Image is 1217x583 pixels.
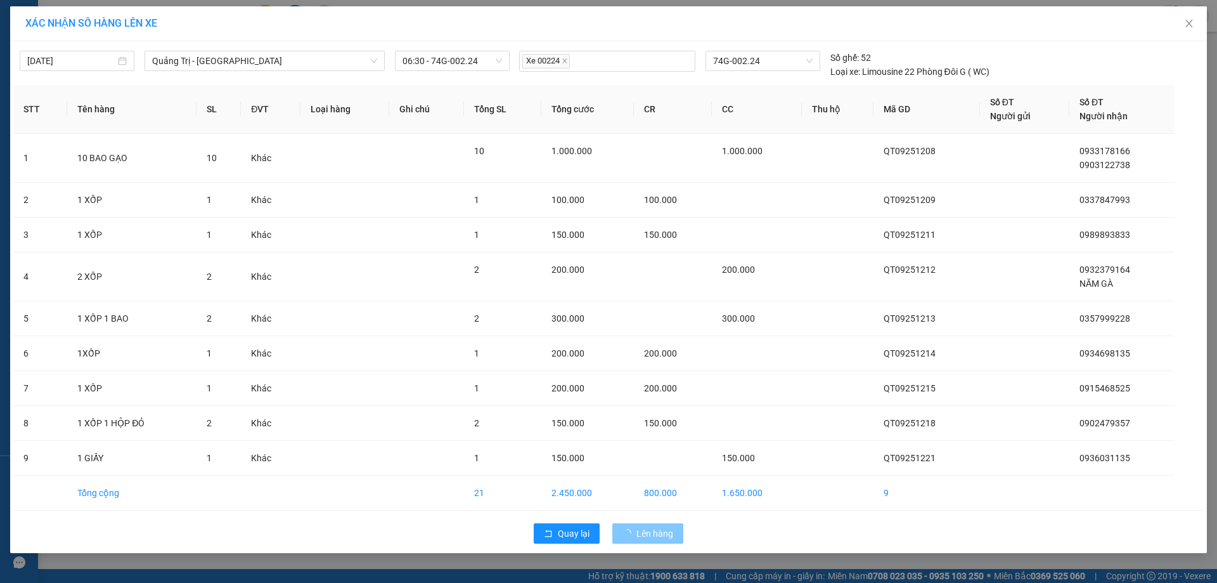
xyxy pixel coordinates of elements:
[183,59,242,81] span: BÀ RỊA
[67,406,196,441] td: 1 XỐP 1 HỘP ĐỎ
[164,11,253,41] div: BÀ RỊA VŨNG TÀU
[722,453,755,463] span: 150.000
[634,85,712,134] th: CR
[830,65,860,79] span: Loại xe:
[644,383,677,393] span: 200.000
[1079,146,1130,156] span: 0933178166
[884,418,936,428] span: QT09251218
[622,529,636,538] span: loading
[11,41,155,86] span: VP [PERSON_NAME]
[11,48,29,62] span: DĐ:
[522,54,570,69] span: Xe 00224
[1079,313,1130,324] span: 0357999228
[802,85,873,134] th: Thu hộ
[370,57,378,65] span: down
[713,51,812,70] span: 74G-002.24
[67,301,196,336] td: 1 XỐP 1 BAO
[551,418,584,428] span: 150.000
[990,111,1031,121] span: Người gửi
[67,371,196,406] td: 1 XỐP
[830,65,989,79] div: Limousine 22 Phòng Đôi G ( WC)
[1079,348,1130,358] span: 0934698135
[13,85,67,134] th: STT
[207,313,212,324] span: 2
[27,54,115,68] input: 13/09/2025
[1079,418,1130,428] span: 0902479357
[300,85,389,134] th: Loại hàng
[884,265,936,275] span: QT09251212
[1079,111,1128,121] span: Người nhận
[558,527,589,540] span: Quay lại
[873,476,980,511] td: 9
[67,134,196,183] td: 10 BAO GẠO
[551,230,584,240] span: 150.000
[1079,195,1130,205] span: 0337847993
[541,85,634,134] th: Tổng cước
[551,313,584,324] span: 300.000
[10,93,157,108] div: 150.000
[551,348,584,358] span: 200.000
[990,97,1014,107] span: Số ĐT
[1079,265,1130,275] span: 0932379164
[873,85,980,134] th: Mã GD
[207,230,212,240] span: 1
[474,230,479,240] span: 1
[541,476,634,511] td: 2.450.000
[534,523,600,544] button: rollbackQuay lại
[551,195,584,205] span: 100.000
[1079,160,1130,170] span: 0903122738
[241,252,300,301] td: Khác
[1079,278,1113,289] span: NĂM GÀ
[13,183,67,218] td: 2
[474,146,484,156] span: 10
[722,265,755,275] span: 200.000
[474,453,479,463] span: 1
[241,371,300,406] td: Khác
[474,313,479,324] span: 2
[1079,97,1104,107] span: Số ĐT
[464,476,541,511] td: 21
[13,218,67,252] td: 3
[241,441,300,476] td: Khác
[551,265,584,275] span: 200.000
[474,383,479,393] span: 1
[67,252,196,301] td: 2 XỐP
[644,230,677,240] span: 150.000
[474,418,479,428] span: 2
[884,146,936,156] span: QT09251208
[1171,6,1207,42] button: Close
[11,12,30,25] span: Gửi:
[474,265,479,275] span: 2
[551,383,584,393] span: 200.000
[544,529,553,539] span: rollback
[722,146,763,156] span: 1.000.000
[13,371,67,406] td: 7
[636,527,673,540] span: Lên hàng
[389,85,464,134] th: Ghi chú
[10,95,29,108] span: CR :
[644,195,677,205] span: 100.000
[612,523,683,544] button: Lên hàng
[474,348,479,358] span: 1
[241,183,300,218] td: Khác
[884,313,936,324] span: QT09251213
[13,301,67,336] td: 5
[11,11,155,41] div: VP 330 [PERSON_NAME]
[207,453,212,463] span: 1
[207,272,212,282] span: 2
[164,12,195,25] span: Nhận:
[207,383,212,393] span: 1
[830,51,859,65] span: Số ghế:
[67,336,196,371] td: 1XỐP
[207,153,217,163] span: 10
[1079,230,1130,240] span: 0989893833
[207,348,212,358] span: 1
[1184,18,1194,29] span: close
[402,51,502,70] span: 06:30 - 74G-002.24
[1079,453,1130,463] span: 0936031135
[67,476,196,511] td: Tổng cộng
[67,218,196,252] td: 1 XỐP
[884,230,936,240] span: QT09251211
[67,85,196,134] th: Tên hàng
[25,17,157,29] span: XÁC NHẬN SỐ HÀNG LÊN XE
